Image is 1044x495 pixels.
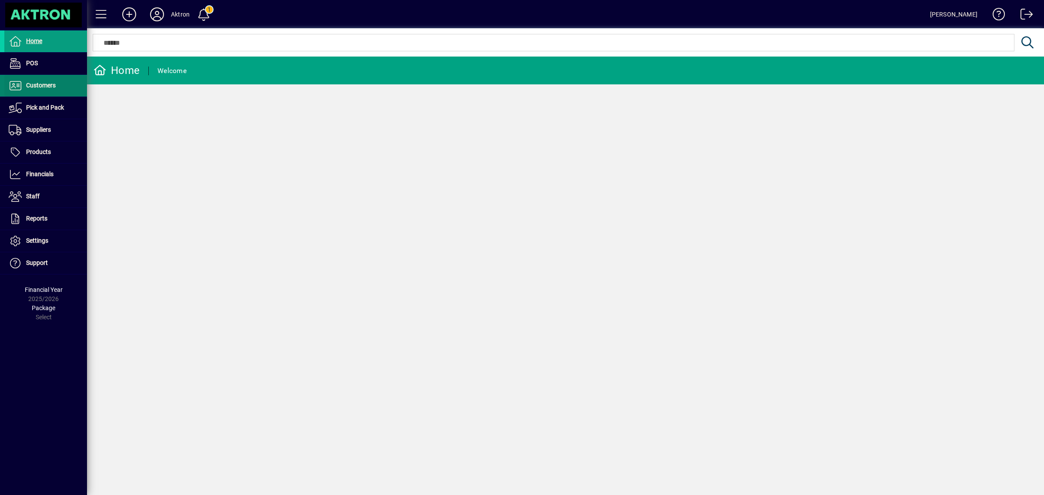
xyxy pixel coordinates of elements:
span: Package [32,304,55,311]
span: Products [26,148,51,155]
span: Home [26,37,42,44]
button: Add [115,7,143,22]
a: Settings [4,230,87,252]
span: POS [26,60,38,67]
span: Staff [26,193,40,200]
a: Support [4,252,87,274]
a: Financials [4,164,87,185]
span: Suppliers [26,126,51,133]
div: Aktron [171,7,190,21]
span: Settings [26,237,48,244]
a: Knowledge Base [986,2,1005,30]
span: Reports [26,215,47,222]
span: Support [26,259,48,266]
a: Customers [4,75,87,97]
span: Financials [26,171,54,177]
button: Profile [143,7,171,22]
a: Pick and Pack [4,97,87,119]
span: Financial Year [25,286,63,293]
div: Home [94,64,140,77]
span: Pick and Pack [26,104,64,111]
a: Staff [4,186,87,207]
a: Logout [1014,2,1033,30]
a: Products [4,141,87,163]
div: [PERSON_NAME] [930,7,977,21]
a: Reports [4,208,87,230]
div: Welcome [157,64,187,78]
a: Suppliers [4,119,87,141]
a: POS [4,53,87,74]
span: Customers [26,82,56,89]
